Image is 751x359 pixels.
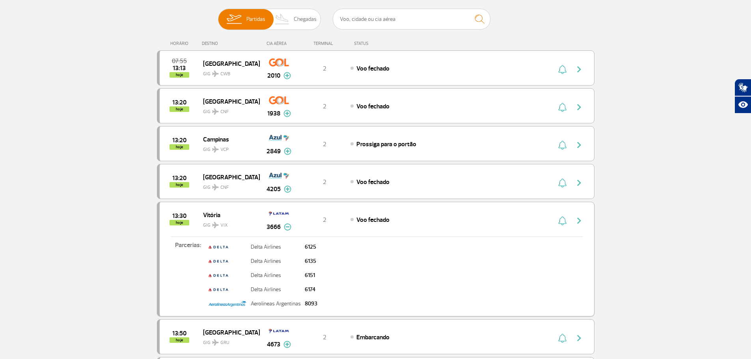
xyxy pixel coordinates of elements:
[220,222,228,229] span: VIX
[222,9,246,30] img: slider-embarque
[734,79,751,113] div: Plugin de acessibilidade da Hand Talk.
[208,269,228,282] img: delta.png
[283,72,291,79] img: mais-info-painel-voo.svg
[220,71,230,78] span: CWB
[208,240,228,254] img: delta.png
[558,216,567,225] img: sino-painel-voo.svg
[734,96,751,113] button: Abrir recursos assistivos.
[323,102,326,110] span: 2
[284,223,291,231] img: menos-info-painel-voo.svg
[212,71,219,77] img: destiny_airplane.svg
[284,186,291,193] img: mais-info-painel-voo.svg
[299,41,350,46] div: TERMINAL
[558,178,567,188] img: sino-painel-voo.svg
[305,301,317,307] p: 8093
[251,301,301,307] p: Aerolineas Argentinas
[170,144,189,150] span: hoje
[212,222,219,228] img: destiny_airplane.svg
[574,65,584,74] img: seta-direita-painel-voo.svg
[203,335,253,346] span: GIG
[203,142,253,153] span: GIG
[203,58,253,69] span: [GEOGRAPHIC_DATA]
[284,148,291,155] img: mais-info-painel-voo.svg
[734,79,751,96] button: Abrir tradutor de língua de sinais.
[323,140,326,148] span: 2
[283,110,291,117] img: mais-info-painel-voo.svg
[170,72,189,78] span: hoje
[574,216,584,225] img: seta-direita-painel-voo.svg
[574,140,584,150] img: seta-direita-painel-voo.svg
[212,184,219,190] img: destiny_airplane.svg
[323,333,326,341] span: 2
[172,138,186,143] span: 2025-08-26 13:20:00
[170,106,189,112] span: hoje
[208,255,228,268] img: delta.png
[294,9,317,30] span: Chegadas
[202,41,259,46] div: DESTINO
[350,41,414,46] div: STATUS
[203,218,253,229] span: GIG
[220,184,229,191] span: CNF
[172,331,186,336] span: 2025-08-26 13:50:00
[220,146,229,153] span: VCP
[203,134,253,144] span: Campinas
[558,65,567,74] img: sino-painel-voo.svg
[283,341,291,348] img: mais-info-painel-voo.svg
[246,9,265,30] span: Partidas
[172,175,186,181] span: 2025-08-26 13:20:00
[251,273,301,278] p: Delta Airlines
[323,65,326,73] span: 2
[172,58,187,64] span: 2025-08-26 07:55:00
[266,147,281,156] span: 2849
[203,104,253,115] span: GIG
[203,172,253,182] span: [GEOGRAPHIC_DATA]
[574,102,584,112] img: seta-direita-painel-voo.svg
[305,244,317,250] p: 6125
[251,287,301,292] p: Delta Airlines
[170,337,189,343] span: hoje
[574,333,584,343] img: seta-direita-painel-voo.svg
[558,140,567,150] img: sino-painel-voo.svg
[267,109,280,118] span: 1938
[208,297,247,311] img: Property%201%3DAEROLINEAS.jpg
[333,9,490,30] input: Voo, cidade ou cia aérea
[251,244,301,250] p: Delta Airlines
[259,41,299,46] div: CIA AÉREA
[203,66,253,78] span: GIG
[172,100,186,105] span: 2025-08-26 13:20:00
[558,102,567,112] img: sino-painel-voo.svg
[170,182,189,188] span: hoje
[356,178,389,186] span: Voo fechado
[212,146,219,153] img: destiny_airplane.svg
[203,96,253,106] span: [GEOGRAPHIC_DATA]
[212,108,219,115] img: destiny_airplane.svg
[267,340,280,349] span: 4673
[323,216,326,224] span: 2
[203,327,253,337] span: [GEOGRAPHIC_DATA]
[251,259,301,264] p: Delta Airlines
[159,41,202,46] div: HORÁRIO
[558,333,567,343] img: sino-painel-voo.svg
[305,287,317,292] p: 6174
[356,65,389,73] span: Voo fechado
[173,65,186,71] span: 2025-08-26 13:13:00
[267,71,280,80] span: 2010
[203,210,253,220] span: Vitória
[356,333,389,341] span: Embarcando
[212,339,219,346] img: destiny_airplane.svg
[220,339,229,346] span: GRU
[356,102,389,110] span: Voo fechado
[305,259,317,264] p: 6135
[356,216,389,224] span: Voo fechado
[203,180,253,191] span: GIG
[172,213,186,219] span: 2025-08-26 13:30:00
[271,9,294,30] img: slider-desembarque
[266,222,281,232] span: 3666
[323,178,326,186] span: 2
[266,184,281,194] span: 4205
[170,220,189,225] span: hoje
[220,108,229,115] span: CNF
[574,178,584,188] img: seta-direita-painel-voo.svg
[160,240,206,305] p: Parcerias:
[208,283,228,296] img: delta.png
